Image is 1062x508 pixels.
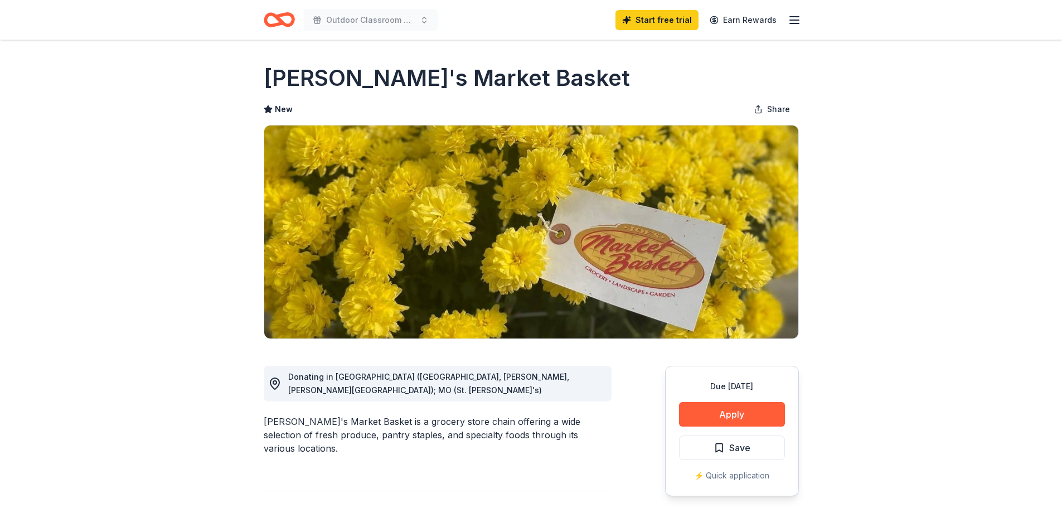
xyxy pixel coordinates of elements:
span: New [275,103,293,116]
a: Home [264,7,295,33]
div: ⚡️ Quick application [679,469,785,482]
span: Outdoor Classroom Calendar Raffle [326,13,415,27]
span: Share [767,103,790,116]
h1: [PERSON_NAME]'s Market Basket [264,62,630,94]
div: [PERSON_NAME]'s Market Basket is a grocery store chain offering a wide selection of fresh produce... [264,415,612,455]
img: Image for Joe's Market Basket [264,125,798,338]
a: Start free trial [615,10,699,30]
button: Share [745,98,799,120]
div: Due [DATE] [679,380,785,393]
button: Apply [679,402,785,427]
span: Donating in [GEOGRAPHIC_DATA] ([GEOGRAPHIC_DATA], [PERSON_NAME], [PERSON_NAME][GEOGRAPHIC_DATA]);... [288,372,569,395]
span: Save [729,441,750,455]
a: Earn Rewards [703,10,783,30]
button: Save [679,436,785,460]
button: Outdoor Classroom Calendar Raffle [304,9,438,31]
